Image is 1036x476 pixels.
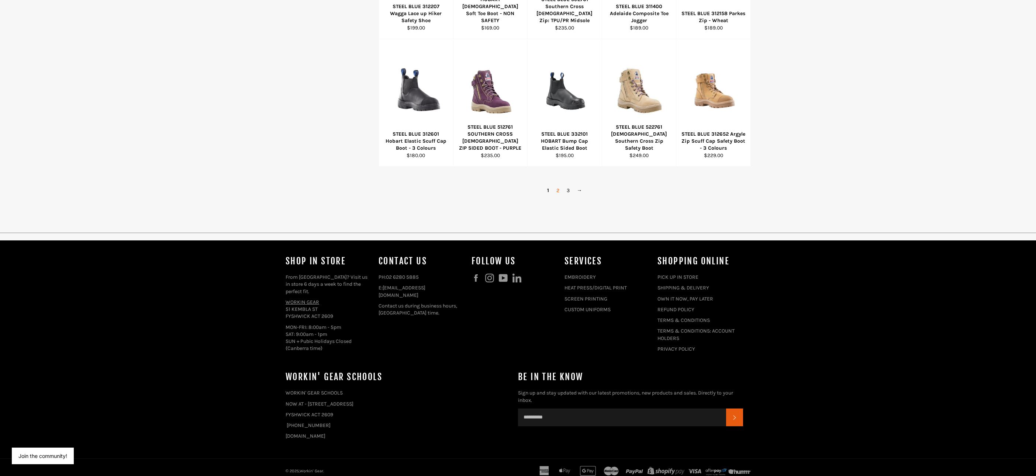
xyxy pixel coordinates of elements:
a: SCREEN PRINTING [564,296,607,302]
a: STEEL BLUE 312652 Argyle Zip Scuff Cap Safety Boot - 3 ColoursSTEEL BLUE 312652 Argyle Zip Scuff ... [676,39,750,167]
p: Sign up and stay updated with our latest promotions, new products and sales. Directly to your inbox. [518,389,743,404]
p: From [GEOGRAPHIC_DATA]? Visit us in store 6 days a week to find the perfect fit. [286,274,371,295]
p: E: [379,284,464,299]
a: CUSTOM UNIFORMS [564,306,611,313]
div: STEEL BLUE 522761 [DEMOGRAPHIC_DATA] Southern Cross Zip Safety Boot [607,124,671,152]
p: PH: [379,274,464,281]
p: Contact us during business hours, [GEOGRAPHIC_DATA] time. [379,302,464,317]
img: Afterpay-Logo-on-dark-bg_large.png [705,468,727,476]
a: 3 [563,185,573,196]
h4: WORKIN' GEAR SCHOOLS [286,371,511,383]
span: 1 [543,185,553,196]
a: [EMAIL_ADDRESS][DOMAIN_NAME] [379,285,425,298]
div: STEEL BLUE 312158 Parkes Zip - Wheat [681,10,746,24]
a: REFUND POLICY [657,306,694,313]
p: NOW AT - [STREET_ADDRESS] [286,400,511,407]
a: PRIVACY POLICY [657,346,695,352]
div: STEEL BLUE 332101 HOBART Bump Cap Elastic Sided Boot [532,131,597,152]
a: Workin' Gear [300,469,323,473]
a: → [573,185,586,196]
a: WORKIN' GEAR SCHOOLS [286,390,343,396]
a: STEEL BLUE 522761 Ladies Southern Cross Zip Safety BootSTEEL BLUE 522761 [DEMOGRAPHIC_DATA] South... [602,39,676,167]
div: STEEL BLUE 312652 Argyle Zip Scuff Cap Safety Boot - 3 Colours [681,131,746,152]
p: 51 KEMBLA ST FYSHWICK ACT 2609 [286,299,371,320]
a: TERMS & CONDITIONS [657,317,710,323]
a: STEEL BLUE 312601 Hobart Elastic Scuff Cap Boot - 3 ColoursSTEEL BLUE 312601 Hobart Elastic Scuff... [379,39,453,167]
p: FYSHWICK ACT 2609 [286,411,511,418]
a: 02 6280 5885 [386,274,419,280]
div: STEEL BLUE 512761 SOUTHERN CROSS [DEMOGRAPHIC_DATA] ZIP SIDED BOOT - PURPLE [458,124,523,152]
h4: Shop In Store [286,255,371,267]
a: STEEL BLUE 332101 HOBART Bump Cap Elastic Sided BootSTEEL BLUE 332101 HOBART Bump Cap Elastic Sid... [527,39,602,167]
a: EMBROIDERY [564,274,596,280]
h4: Contact Us [379,255,464,267]
small: © 2025, . [286,469,324,473]
a: 2 [553,185,563,196]
a: [PHONE_NUMBER] [287,422,331,428]
a: PICK UP IN STORE [657,274,698,280]
div: STEEL BLUE 312207 Wagga Lace up Hiker Safety Shoe [384,3,449,24]
a: OWN IT NOW, PAY LATER [657,296,713,302]
a: WORKIN GEAR [286,299,319,305]
a: SHIPPING & DELIVERY [657,285,709,291]
h4: SHOPPING ONLINE [657,255,743,267]
h4: Follow us [472,255,557,267]
button: Join the community! [18,453,67,459]
h4: services [564,255,650,267]
a: [DOMAIN_NAME] [286,433,325,439]
p: MON-FRI: 8:00am - 5pm SAT: 9:00am - 1pm SUN + Pubic Holidays Closed (Canberra time) [286,324,371,352]
h4: Be in the know [518,371,743,383]
div: STEEL BLUE 311400 Adelaide Composite Toe Jogger [607,3,671,24]
img: humm_logo_gray.png [728,469,750,474]
a: HEAT PRESS/DIGITAL PRINT [564,285,627,291]
div: STEEL BLUE 312601 Hobart Elastic Scuff Cap Boot - 3 Colours [384,131,449,152]
a: TERMS & CONDITIONS: ACCOUNT HOLDERS [657,328,735,341]
a: STEEL BLUE 512761 SOUTHERN CROSS LADIES ZIP SIDED BOOT - PURPLESTEEL BLUE 512761 SOUTHERN CROSS [... [453,39,528,167]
